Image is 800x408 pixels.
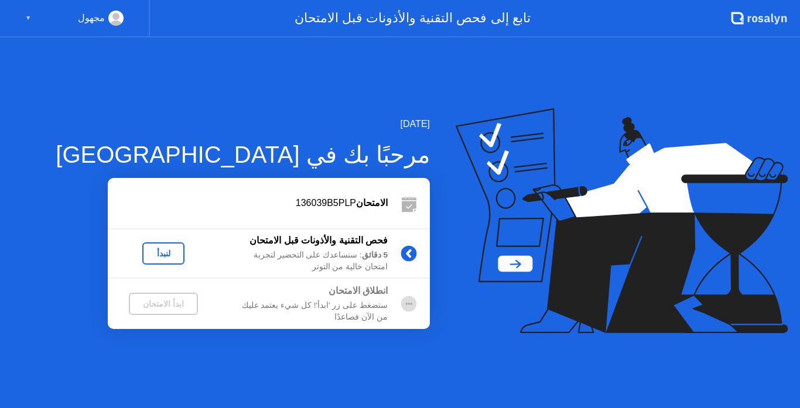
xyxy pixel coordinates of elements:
div: ابدأ الامتحان [134,299,193,308]
div: مرحبًا بك في [GEOGRAPHIC_DATA] [56,137,430,172]
b: انطلاق الامتحان [329,286,388,296]
b: الامتحان [356,198,388,208]
div: مجهول [78,11,105,26]
b: 5 دقائق [362,251,388,259]
button: لنبدأ [142,242,184,265]
button: ابدأ الامتحان [129,293,198,315]
div: 136039B5PLP [108,196,388,210]
div: ▼ [25,11,31,26]
div: ستضغط على زر 'ابدأ'! كل شيء يعتمد عليك من الآن فصاعدًا [219,300,388,324]
div: : سنساعدك على التحضير لتجربة امتحان خالية من التوتر [219,249,388,273]
div: لنبدأ [147,249,180,258]
b: فحص التقنية والأذونات قبل الامتحان [249,235,388,245]
div: [DATE] [56,117,430,131]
